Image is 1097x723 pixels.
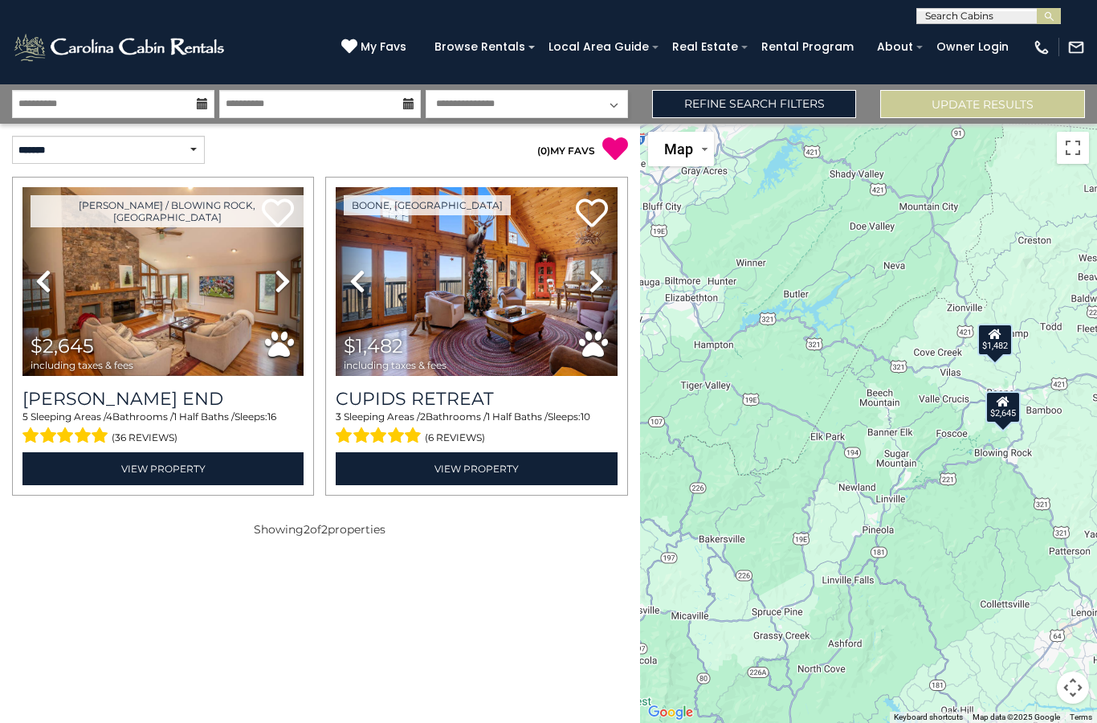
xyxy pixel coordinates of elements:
span: Map data ©2025 Google [973,713,1060,721]
span: including taxes & fees [31,360,133,370]
a: About [869,35,921,59]
div: Sleeping Areas / Bathrooms / Sleeps: [336,410,617,448]
a: Open this area in Google Maps (opens a new window) [644,702,697,723]
span: 10 [581,411,590,423]
a: [PERSON_NAME] / Blowing Rock, [GEOGRAPHIC_DATA] [31,195,304,227]
img: thumbnail_163281209.jpeg [336,187,617,376]
img: mail-regular-white.png [1067,39,1085,56]
span: Map [664,141,693,157]
span: 2 [304,522,310,537]
a: Boone, [GEOGRAPHIC_DATA] [344,195,511,215]
a: Add to favorites [576,197,608,231]
span: 4 [106,411,112,423]
span: 1 Half Baths / [173,411,234,423]
img: White-1-2.png [12,31,229,63]
a: Cupids Retreat [336,388,617,410]
div: $2,645 [985,391,1021,423]
a: [PERSON_NAME] End [22,388,304,410]
span: 3 [336,411,341,423]
a: Local Area Guide [540,35,657,59]
a: Owner Login [928,35,1017,59]
button: Toggle fullscreen view [1057,132,1089,164]
span: 16 [267,411,276,423]
span: 2 [420,411,426,423]
span: My Favs [361,39,406,55]
a: My Favs [341,39,410,56]
button: Update Results [880,90,1085,118]
button: Change map style [648,132,714,166]
h3: Moss End [22,388,304,410]
span: (6 reviews) [425,427,485,448]
span: 1 Half Baths / [487,411,548,423]
div: Sleeping Areas / Bathrooms / Sleeps: [22,410,304,448]
span: (36 reviews) [112,427,177,448]
span: $1,482 [344,334,403,357]
button: Keyboard shortcuts [894,712,963,723]
span: 2 [321,522,328,537]
span: ( ) [537,145,550,157]
img: phone-regular-white.png [1033,39,1050,56]
span: including taxes & fees [344,360,447,370]
img: thumbnail_163280322.jpeg [22,187,304,376]
a: (0)MY FAVS [537,145,595,157]
a: Rental Program [753,35,862,59]
div: $1,482 [978,324,1013,356]
a: Real Estate [664,35,746,59]
a: View Property [22,452,304,485]
span: 0 [540,145,547,157]
span: $2,645 [31,334,94,357]
span: 5 [22,411,28,423]
a: Refine Search Filters [652,90,857,118]
button: Map camera controls [1057,672,1089,704]
a: Terms (opens in new tab) [1070,713,1092,721]
a: View Property [336,452,617,485]
img: Google [644,702,697,723]
p: Showing of properties [12,521,628,537]
a: Browse Rentals [426,35,533,59]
